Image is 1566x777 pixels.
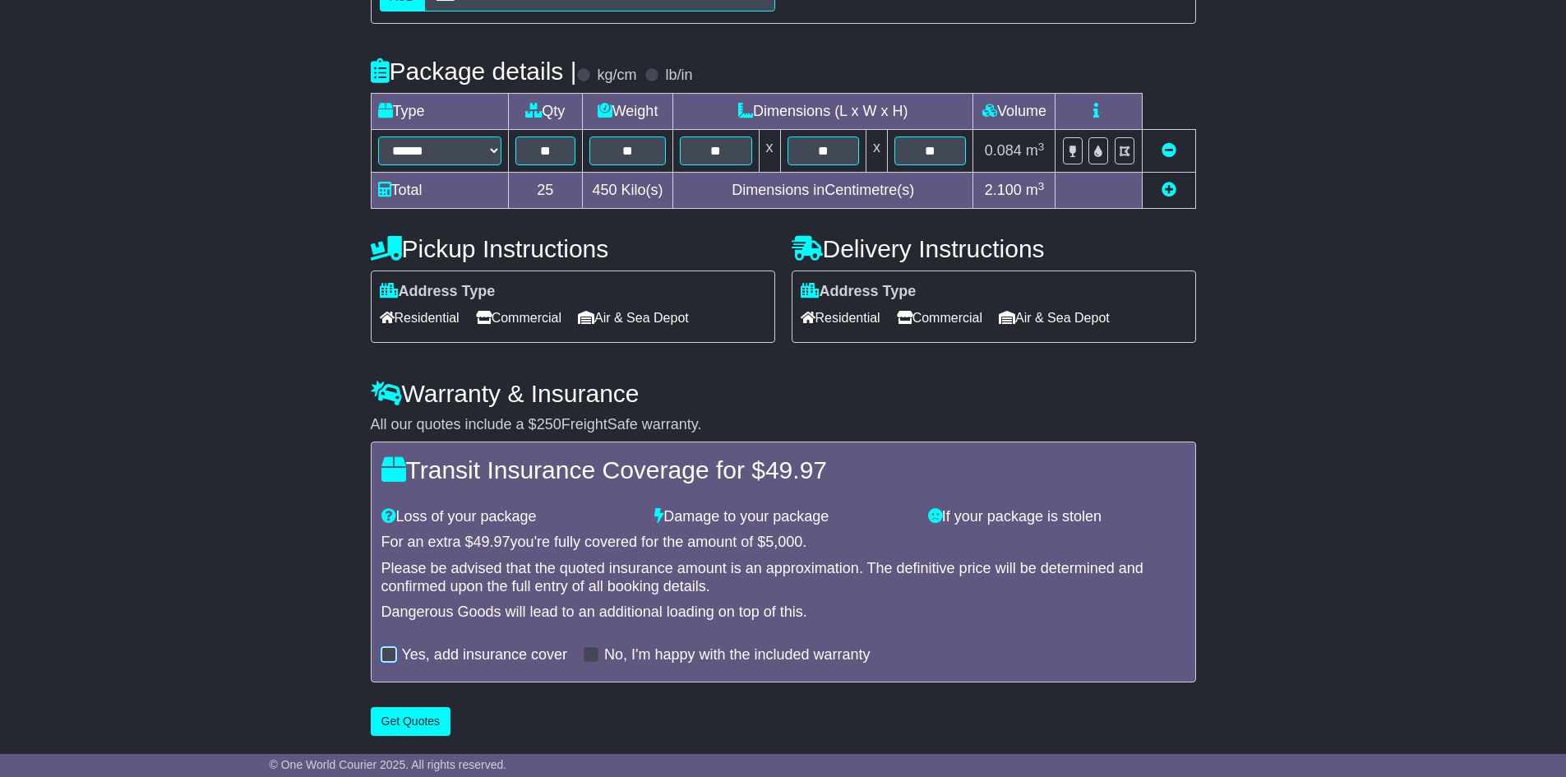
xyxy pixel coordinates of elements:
span: © One World Courier 2025. All rights reserved. [270,758,507,771]
td: 25 [508,173,583,209]
td: Qty [508,94,583,130]
td: Weight [583,94,673,130]
h4: Delivery Instructions [792,235,1196,262]
div: For an extra $ you're fully covered for the amount of $ . [381,534,1185,552]
div: Damage to your package [646,508,920,526]
h4: Warranty & Insurance [371,380,1196,407]
td: Total [371,173,508,209]
a: Remove this item [1162,142,1176,159]
div: Please be advised that the quoted insurance amount is an approximation. The definitive price will... [381,560,1185,595]
span: Residential [380,305,460,331]
span: 250 [537,416,561,432]
span: 49.97 [473,534,510,550]
div: If your package is stolen [920,508,1194,526]
a: Add new item [1162,182,1176,198]
label: kg/cm [597,67,636,85]
td: Dimensions in Centimetre(s) [673,173,973,209]
span: 2.100 [985,182,1022,198]
div: Dangerous Goods will lead to an additional loading on top of this. [381,604,1185,622]
span: 5,000 [765,534,802,550]
span: Air & Sea Depot [578,305,689,331]
label: No, I'm happy with the included warranty [604,646,871,664]
td: Type [371,94,508,130]
label: Yes, add insurance cover [402,646,567,664]
h4: Pickup Instructions [371,235,775,262]
span: 450 [593,182,617,198]
span: m [1026,142,1045,159]
span: 0.084 [985,142,1022,159]
td: Dimensions (L x W x H) [673,94,973,130]
button: Get Quotes [371,707,451,736]
label: Address Type [801,283,917,301]
span: m [1026,182,1045,198]
sup: 3 [1038,180,1045,192]
td: x [759,130,780,173]
span: Air & Sea Depot [999,305,1110,331]
span: Commercial [897,305,982,331]
div: All our quotes include a $ FreightSafe warranty. [371,416,1196,434]
label: Address Type [380,283,496,301]
div: Loss of your package [373,508,647,526]
label: lb/in [665,67,692,85]
td: Kilo(s) [583,173,673,209]
h4: Package details | [371,58,577,85]
sup: 3 [1038,141,1045,153]
td: Volume [973,94,1056,130]
span: 49.97 [765,456,827,483]
span: Commercial [476,305,561,331]
h4: Transit Insurance Coverage for $ [381,456,1185,483]
span: Residential [801,305,880,331]
td: x [866,130,887,173]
